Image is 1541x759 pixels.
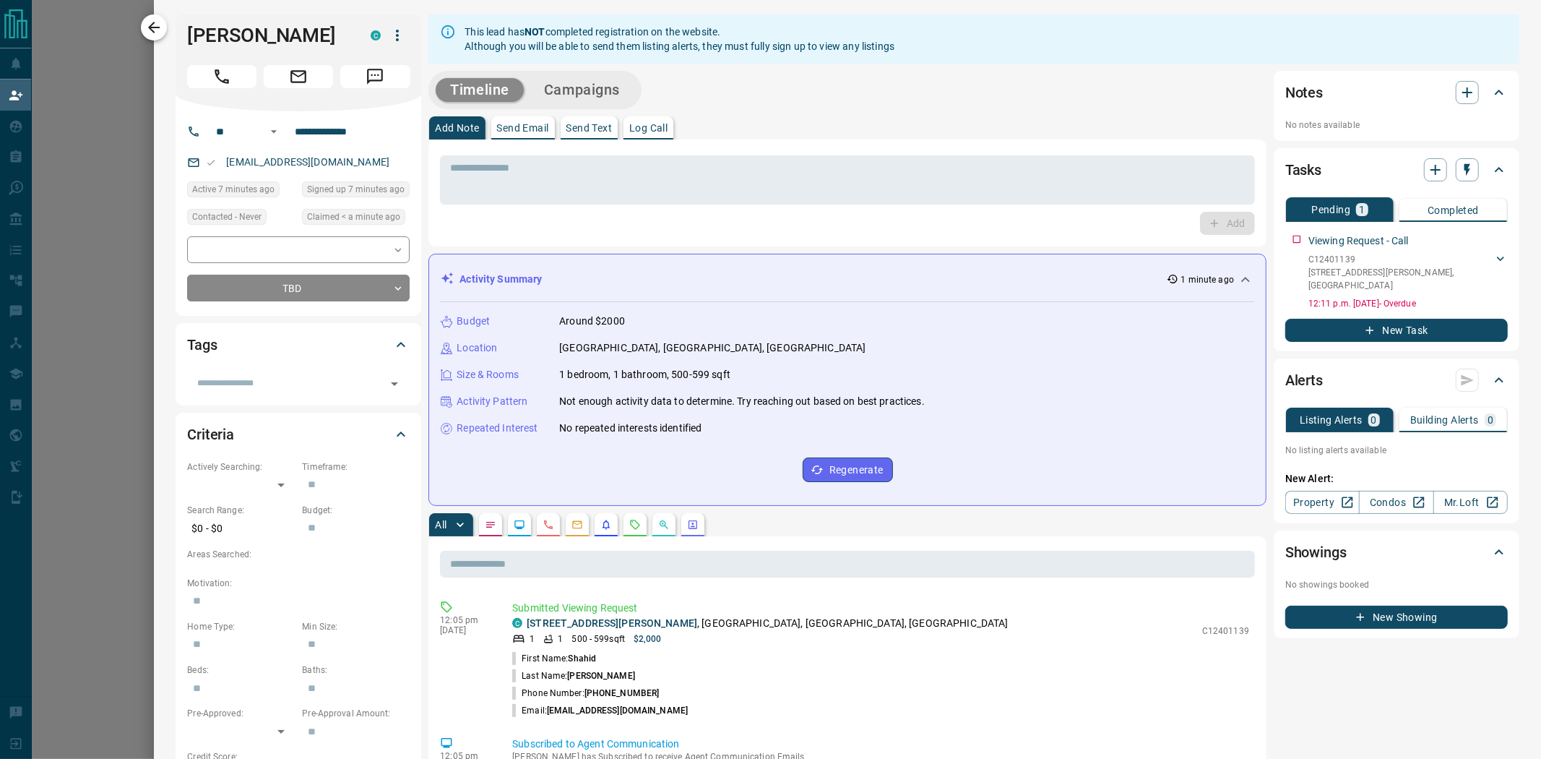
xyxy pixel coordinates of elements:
p: 1 [530,632,535,646]
div: This lead has completed registration on the website. Although you will be able to send them listi... [465,19,894,59]
a: Property [1285,491,1360,514]
p: No listing alerts available [1285,444,1508,457]
p: 500 - 599 sqft [572,632,625,646]
span: Signed up 7 minutes ago [307,182,405,197]
p: Timeframe: [302,460,410,473]
span: [EMAIL_ADDRESS][DOMAIN_NAME] [547,706,688,716]
h2: Showings [1285,541,1347,564]
p: Submitted Viewing Request [512,601,1249,616]
p: Activity Pattern [457,394,527,409]
div: condos.ca [371,30,381,40]
p: $0 - $0 [187,517,295,541]
span: [PERSON_NAME] [567,671,634,681]
p: Pre-Approval Amount: [302,707,410,720]
button: Open [265,123,282,140]
button: New Showing [1285,606,1508,629]
p: Beds: [187,664,295,677]
div: Tags [187,327,410,362]
p: C12401139 [1308,253,1493,266]
a: [STREET_ADDRESS][PERSON_NAME] [527,617,697,629]
p: No repeated interests identified [559,421,702,436]
p: Activity Summary [459,272,542,287]
p: Pre-Approved: [187,707,295,720]
p: Areas Searched: [187,548,410,561]
div: C12401139[STREET_ADDRESS][PERSON_NAME],[GEOGRAPHIC_DATA] [1308,250,1508,295]
p: First Name: [512,652,596,665]
div: Tasks [1285,153,1508,187]
p: All [435,520,446,530]
span: Email [264,65,333,88]
p: Viewing Request - Call [1308,233,1409,249]
p: Subscribed to Agent Communication [512,737,1249,752]
button: Open [384,374,405,394]
p: Last Name: [512,669,635,682]
p: Search Range: [187,504,295,517]
p: Add Note [435,123,479,133]
div: Sat Sep 13 2025 [187,181,295,202]
div: Sat Sep 13 2025 [302,209,410,229]
p: 1 [558,632,563,646]
p: 0 [1488,415,1493,425]
p: [STREET_ADDRESS][PERSON_NAME] , [GEOGRAPHIC_DATA] [1308,266,1493,292]
span: Claimed < a minute ago [307,210,400,224]
span: Contacted - Never [192,210,262,224]
div: Activity Summary1 minute ago [441,266,1254,293]
span: Active 7 minutes ago [192,182,275,197]
h2: Alerts [1285,369,1323,392]
button: New Task [1285,319,1508,342]
svg: Lead Browsing Activity [514,519,525,531]
span: Message [340,65,410,88]
p: Send Email [497,123,549,133]
p: New Alert: [1285,471,1508,486]
a: [EMAIL_ADDRESS][DOMAIN_NAME] [226,156,389,168]
p: Baths: [302,664,410,677]
svg: Notes [485,519,496,531]
p: [GEOGRAPHIC_DATA], [GEOGRAPHIC_DATA], [GEOGRAPHIC_DATA] [559,340,866,356]
button: Timeline [436,78,524,102]
svg: Requests [629,519,641,531]
p: 1 bedroom, 1 bathroom, 500-599 sqft [559,367,730,382]
p: Not enough activity data to determine. Try reaching out based on best practices. [559,394,925,409]
div: Sat Sep 13 2025 [302,181,410,202]
strong: NOT [525,26,545,38]
a: Mr.Loft [1433,491,1508,514]
p: Around $2000 [559,314,625,329]
a: Condos [1359,491,1433,514]
p: Budget: [302,504,410,517]
div: Alerts [1285,363,1508,398]
h2: Criteria [187,423,234,446]
p: Motivation: [187,577,410,590]
div: Notes [1285,75,1508,110]
p: 1 minute ago [1181,273,1234,286]
p: Send Text [566,123,613,133]
p: Phone Number: [512,687,659,700]
h2: Tags [187,333,217,356]
p: $2,000 [634,632,662,646]
svg: Listing Alerts [600,519,612,531]
p: Min Size: [302,620,410,633]
p: Building Alerts [1410,415,1479,425]
p: Completed [1428,205,1479,215]
p: No showings booked [1285,578,1508,591]
h2: Tasks [1285,158,1321,181]
p: , [GEOGRAPHIC_DATA], [GEOGRAPHIC_DATA], [GEOGRAPHIC_DATA] [527,616,1008,631]
div: Criteria [187,417,410,452]
p: [DATE] [440,625,491,635]
div: TBD [187,275,410,301]
p: Listing Alerts [1300,415,1363,425]
p: Home Type: [187,620,295,633]
svg: Calls [543,519,554,531]
p: Budget [457,314,490,329]
p: 0 [1371,415,1377,425]
p: Repeated Interest [457,421,538,436]
p: Log Call [629,123,668,133]
p: 12:11 p.m. [DATE] - Overdue [1308,297,1508,310]
p: C12401139 [1202,625,1249,638]
svg: Emails [571,519,583,531]
div: condos.ca [512,618,522,628]
span: Call [187,65,256,88]
div: Showings [1285,535,1508,570]
p: Email: [512,704,688,717]
span: [PHONE_NUMBER] [584,688,660,698]
button: Campaigns [530,78,634,102]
